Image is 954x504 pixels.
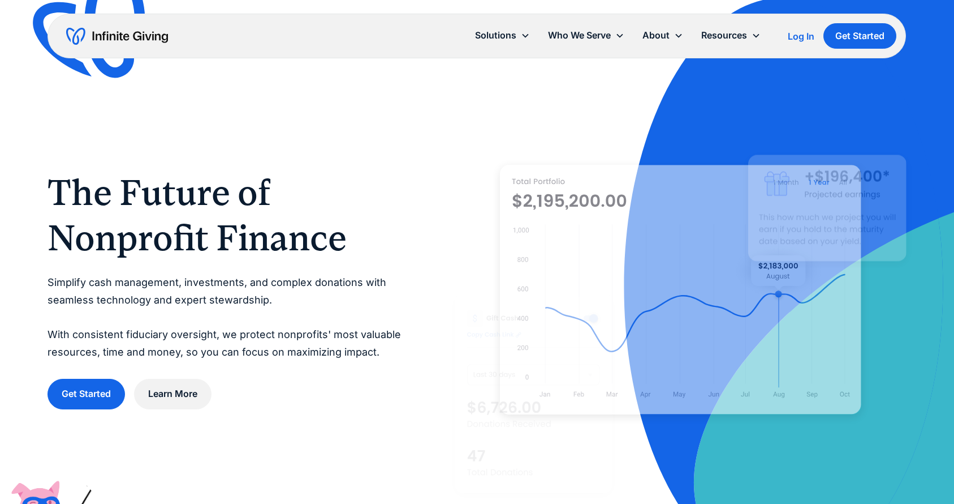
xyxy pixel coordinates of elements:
[467,23,539,48] div: Solutions
[702,28,748,43] div: Resources
[476,28,517,43] div: Solutions
[788,29,815,43] a: Log In
[824,23,897,49] a: Get Started
[66,27,168,45] a: home
[48,170,409,260] h1: The Future of Nonprofit Finance
[788,32,815,41] div: Log In
[643,28,670,43] div: About
[134,379,211,409] a: Learn More
[455,293,613,493] img: donation software for nonprofits
[693,23,770,48] div: Resources
[500,165,861,415] img: nonprofit donation platform
[634,23,693,48] div: About
[48,379,125,409] a: Get Started
[48,274,409,361] p: Simplify cash management, investments, and complex donations with seamless technology and expert ...
[539,23,634,48] div: Who We Serve
[549,28,611,43] div: Who We Serve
